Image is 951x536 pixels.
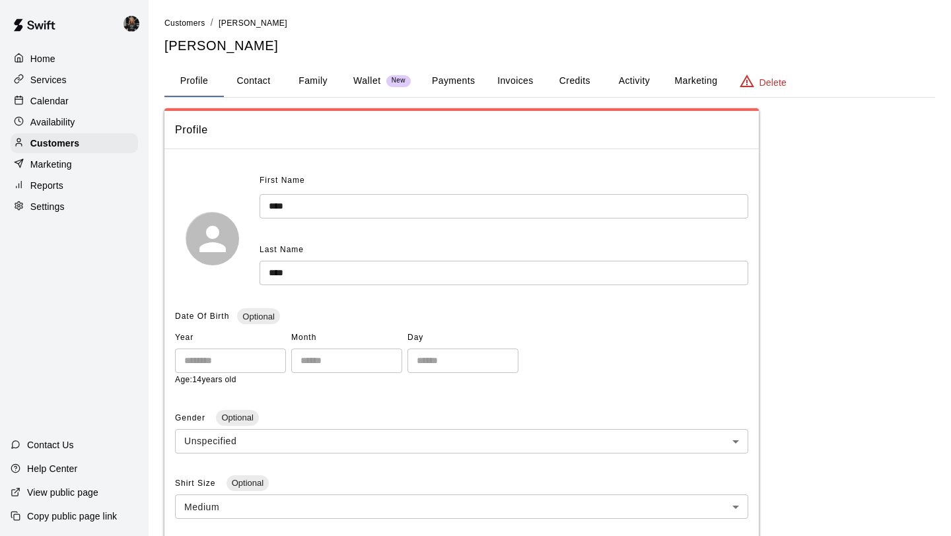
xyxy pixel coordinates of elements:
span: Age: 14 years old [175,375,236,384]
a: Services [11,70,138,90]
p: Marketing [30,158,72,171]
p: Home [30,52,55,65]
a: Customers [164,17,205,28]
button: Activity [604,65,664,97]
span: Gender [175,413,208,422]
img: Garrett & Sean 1on1 Lessons [123,16,139,32]
span: Optional [216,413,258,422]
a: Customers [11,133,138,153]
h5: [PERSON_NAME] [164,37,935,55]
button: Payments [421,65,485,97]
span: Date Of Birth [175,312,229,321]
nav: breadcrumb [164,16,935,30]
button: Marketing [664,65,728,97]
button: Profile [164,65,224,97]
span: [PERSON_NAME] [219,18,287,28]
p: Services [30,73,67,86]
button: Family [283,65,343,97]
p: Customers [30,137,79,150]
span: Last Name [260,245,304,254]
a: Reports [11,176,138,195]
span: Day [407,327,518,349]
div: basic tabs example [164,65,935,97]
span: Profile [175,121,748,139]
span: First Name [260,170,305,191]
p: Calendar [30,94,69,108]
p: Availability [30,116,75,129]
span: Optional [227,478,269,488]
p: Contact Us [27,438,74,452]
p: Reports [30,179,63,192]
span: New [386,77,411,85]
a: Availability [11,112,138,132]
button: Contact [224,65,283,97]
a: Home [11,49,138,69]
p: Help Center [27,462,77,475]
p: Copy public page link [27,510,117,523]
span: Shirt Size [175,479,219,488]
div: Garrett & Sean 1on1 Lessons [121,11,149,37]
button: Invoices [485,65,545,97]
li: / [211,16,213,30]
p: Wallet [353,74,381,88]
span: Customers [164,18,205,28]
p: View public page [27,486,98,499]
a: Calendar [11,91,138,111]
a: Marketing [11,154,138,174]
span: Month [291,327,402,349]
p: Delete [759,76,787,89]
button: Credits [545,65,604,97]
div: Unspecified [175,429,748,453]
span: Year [175,327,286,349]
a: Settings [11,197,138,217]
div: Medium [175,494,748,519]
p: Settings [30,200,65,213]
span: Optional [237,312,279,321]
